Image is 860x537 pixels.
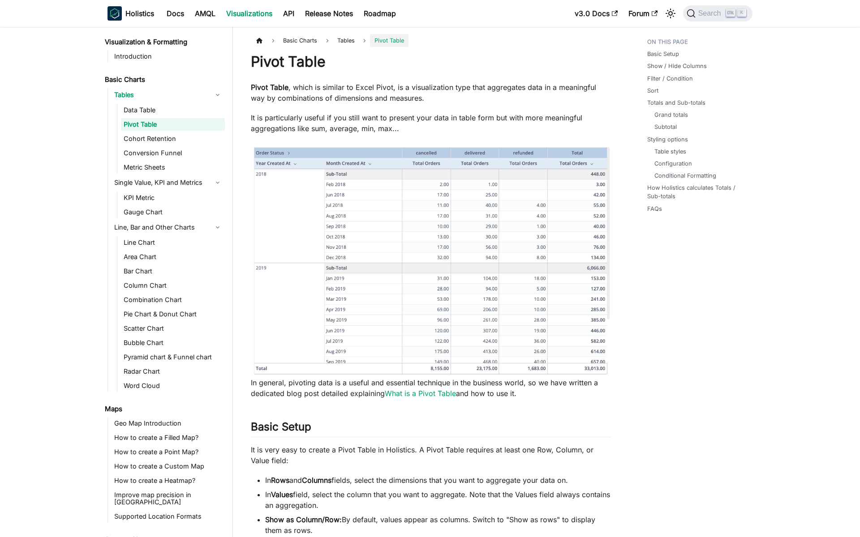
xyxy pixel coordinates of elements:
[251,53,611,71] h1: Pivot Table
[121,206,225,218] a: Gauge Chart
[112,446,225,458] a: How to create a Point Map?
[251,377,611,399] p: In general, pivoting data is a useful and essential technique in the business world, so we have w...
[370,34,408,47] span: Pivot Table
[683,5,752,21] button: Search (Ctrl+K)
[121,147,225,159] a: Conversion Funnel
[189,6,221,21] a: AMQL
[647,98,705,107] a: Totals and Sub-totals
[251,420,611,437] h2: Basic Setup
[121,251,225,263] a: Area Chart
[121,322,225,335] a: Scatter Chart
[112,431,225,444] a: How to create a Filled Map?
[647,50,679,58] a: Basic Setup
[278,6,300,21] a: API
[265,515,342,524] strong: Show as Column/Row:
[121,265,225,277] a: Bar Chart
[112,460,225,473] a: How to create a Custom Map
[663,6,678,21] button: Switch between dark and light mode (currently light mode)
[102,403,225,415] a: Maps
[121,308,225,320] a: Pie Chart & Donut Chart
[279,34,322,47] span: Basic Charts
[265,514,611,536] li: By default, values appear as columns. Switch to "Show as rows" to display them as rows.
[112,220,225,234] a: Line, Bar and Other Charts
[112,489,225,508] a: Improve map precision in [GEOGRAPHIC_DATA]
[107,6,154,21] a: HolisticsHolistics
[654,123,677,131] a: Subtotal
[358,6,401,21] a: Roadmap
[647,62,707,70] a: Show / Hide Columns
[161,6,189,21] a: Docs
[647,74,693,83] a: Filter / Condition
[647,135,688,144] a: Styling options
[623,6,663,21] a: Forum
[112,474,225,487] a: How to create a Heatmap?
[121,118,225,131] a: Pivot Table
[251,83,288,92] strong: Pivot Table
[647,183,747,200] a: How Holistics calculates Totals / Sub-totals
[251,82,611,103] p: , which is similar to Excel Pivot, is a visualization type that aggregates data in a meaningful w...
[112,510,225,523] a: Supported Location Formats
[271,490,293,499] strong: Values
[696,9,727,17] span: Search
[654,111,688,119] a: Grand totals
[112,50,225,63] a: Introduction
[569,6,623,21] a: v3.0 Docs
[654,147,686,156] a: Table styles
[265,475,611,486] li: In and fields, select the dimensions that you want to aggregate your data on.
[121,294,225,306] a: Combination Chart
[265,489,611,511] li: In field, select the column that you want to aggregate. Note that the Values field always contain...
[121,365,225,378] a: Radar Chart
[251,34,268,47] a: Home page
[102,36,225,48] a: Visualization & Formatting
[251,444,611,466] p: It is very easy to create a Pivot Table in Holistics. A Pivot Table requires at least one Row, Co...
[300,6,358,21] a: Release Notes
[251,34,611,47] nav: Breadcrumbs
[654,159,692,168] a: Configuration
[121,236,225,249] a: Line Chart
[99,27,233,537] nav: Docs sidebar
[121,379,225,392] a: Word Cloud
[333,34,359,47] span: Tables
[112,175,225,190] a: Single Value, KPI and Metrics
[125,8,154,19] b: Holistics
[647,86,658,95] a: Sort
[107,6,122,21] img: Holistics
[385,389,456,398] a: What is a Pivot Table
[647,205,662,213] a: FAQs
[271,476,289,485] strong: Rows
[102,73,225,86] a: Basic Charts
[251,112,611,134] p: It is particularly useful if you still want to present your data in table form but with more mean...
[737,9,746,17] kbd: K
[221,6,278,21] a: Visualizations
[121,161,225,174] a: Metric Sheets
[121,337,225,349] a: Bubble Chart
[302,476,331,485] strong: Columns
[112,88,225,102] a: Tables
[121,192,225,204] a: KPI Metric
[121,351,225,363] a: Pyramid chart & Funnel chart
[121,279,225,292] a: Column Chart
[654,171,716,180] a: Conditional Formatting
[121,104,225,116] a: Data Table
[112,417,225,430] a: Geo Map Introduction
[121,132,225,145] a: Cohort Retention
